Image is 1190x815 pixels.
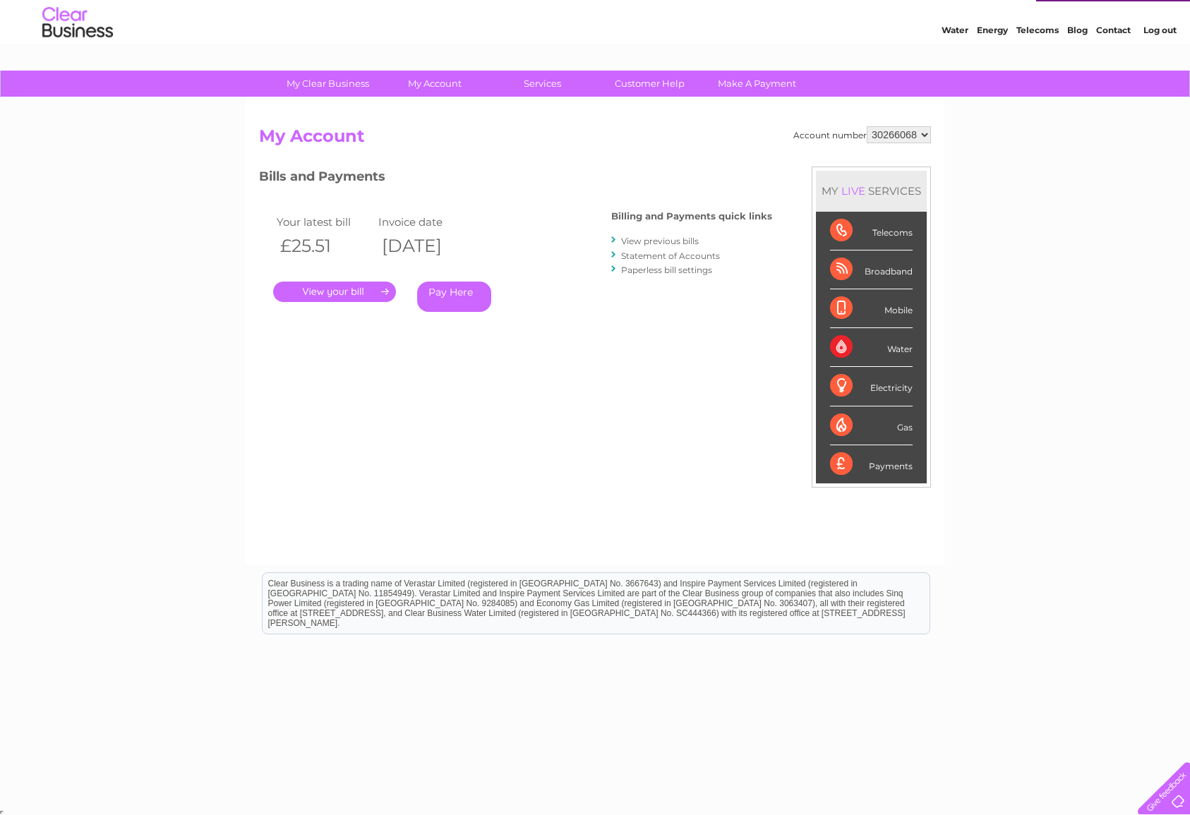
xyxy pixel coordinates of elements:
a: Pay Here [417,282,491,312]
div: Payments [830,445,913,483]
div: Clear Business is a trading name of Verastar Limited (registered in [GEOGRAPHIC_DATA] No. 3667643... [263,8,930,68]
div: Gas [830,406,913,445]
img: logo.png [42,37,114,80]
th: £25.51 [273,231,375,260]
h4: Billing and Payments quick links [611,211,772,222]
div: Broadband [830,250,913,289]
div: Water [830,328,913,367]
a: Customer Help [591,71,708,97]
div: Electricity [830,367,913,406]
a: My Clear Business [270,71,386,97]
h2: My Account [259,126,931,153]
a: Water [942,60,968,71]
th: [DATE] [375,231,476,260]
a: Energy [977,60,1008,71]
div: Telecoms [830,212,913,250]
a: . [273,282,396,302]
h3: Bills and Payments [259,167,772,191]
a: 0333 014 3131 [924,7,1021,25]
div: LIVE [839,184,868,198]
a: Contact [1096,60,1131,71]
a: View previous bills [621,236,699,246]
td: Your latest bill [273,212,375,231]
a: Services [484,71,601,97]
td: Invoice date [375,212,476,231]
a: My Account [377,71,493,97]
a: Blog [1067,60,1088,71]
a: Statement of Accounts [621,250,720,261]
a: Make A Payment [699,71,815,97]
div: Mobile [830,289,913,328]
a: Telecoms [1016,60,1059,71]
div: Account number [793,126,931,143]
a: Log out [1143,60,1177,71]
a: Paperless bill settings [621,265,712,275]
div: MY SERVICES [816,171,927,211]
